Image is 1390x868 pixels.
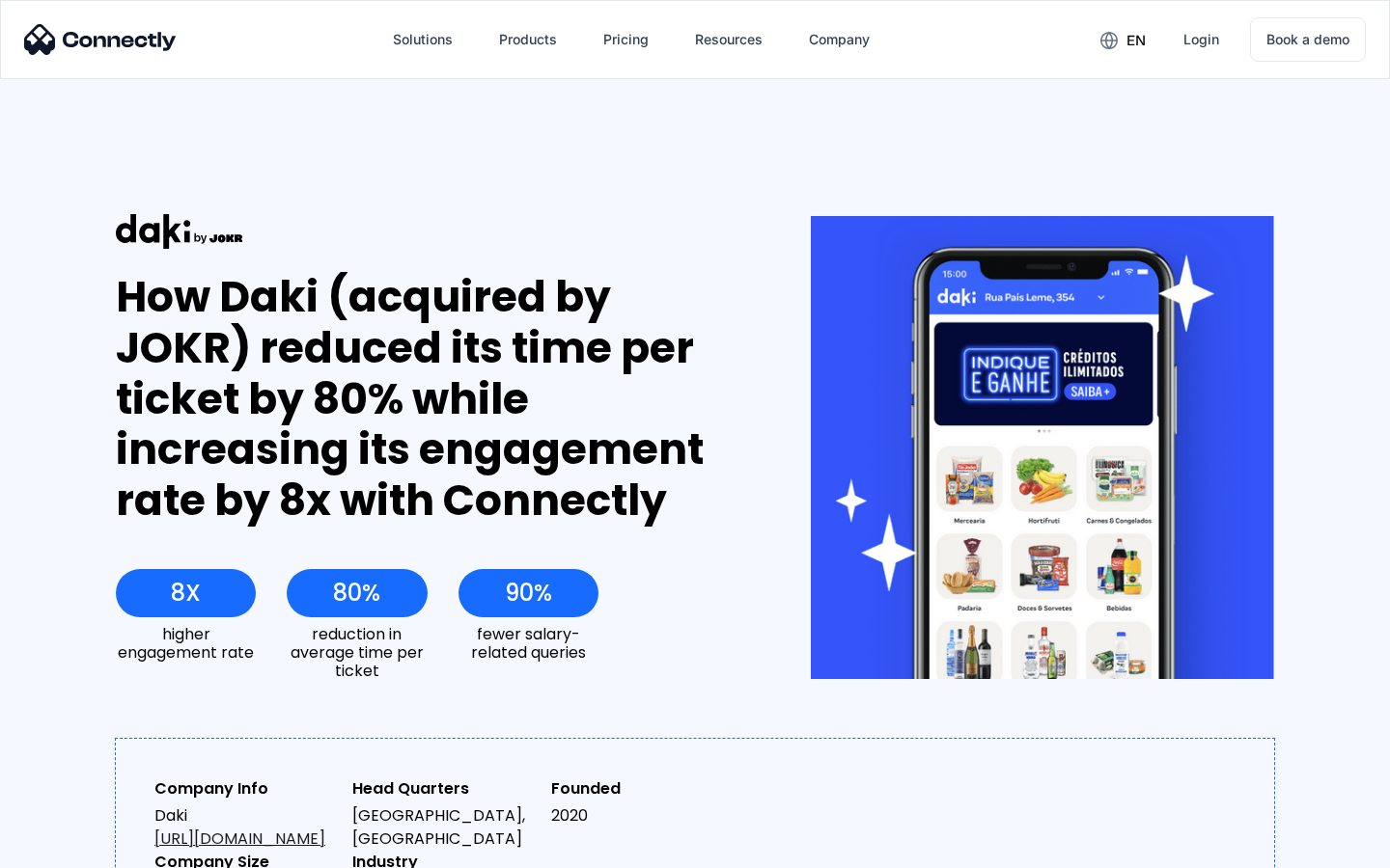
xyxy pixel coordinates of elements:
div: [GEOGRAPHIC_DATA], [GEOGRAPHIC_DATA] [352,804,535,851]
div: Products [499,26,557,53]
a: Book a demo [1250,17,1366,62]
img: Connectly Logo [24,24,177,55]
a: Pricing [588,16,664,63]
div: 80% [333,580,380,607]
div: Pricing [603,26,649,53]
div: Head Quarters [352,777,535,800]
a: Login [1168,16,1235,63]
div: fewer salary-related queries [459,625,598,662]
div: Daki [154,804,337,851]
div: 2020 [551,804,734,827]
a: [URL][DOMAIN_NAME] [154,827,325,850]
div: higher engagement rate [116,625,256,662]
div: Founded [551,777,734,800]
div: Login [1183,26,1219,53]
div: Resources [695,26,763,53]
div: Solutions [393,26,453,53]
ul: Language list [39,834,116,861]
div: How Daki (acquired by JOKR) reduced its time per ticket by 80% while increasing its engagement ra... [116,272,740,527]
div: reduction in average time per ticket [287,625,427,681]
div: en [1126,27,1146,54]
div: Company [809,26,870,53]
div: Company Info [154,777,337,800]
aside: Language selected: English [19,834,116,861]
div: 8X [171,580,201,607]
div: 90% [505,580,552,607]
